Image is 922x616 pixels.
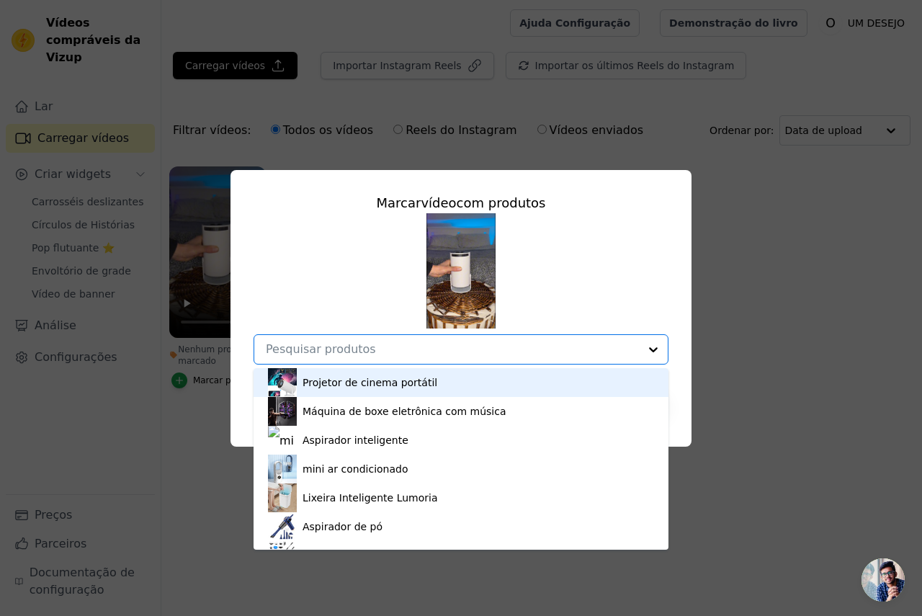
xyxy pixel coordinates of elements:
[303,463,408,475] font: mini ar condicionado
[303,377,437,388] font: Projetor de cinema portátil
[268,397,297,426] img: miniatura do produto
[268,368,297,397] img: miniatura do produto
[303,521,382,532] font: Aspirador de pó
[303,406,506,417] font: Máquina de boxe eletrônica com música
[268,483,297,512] img: miniatura do produto
[377,195,421,210] font: Marcar
[861,558,905,602] a: Bate-papo aberto
[268,426,297,455] img: miniatura do produto
[266,342,639,356] input: Pesquisar produtos
[457,195,546,210] font: com produtos
[426,213,496,329] img: tn-1d531492761146e581cf65ee05101f23.png
[268,512,297,541] img: miniatura do produto
[268,541,297,570] img: miniatura do produto
[303,434,408,446] font: Aspirador inteligente
[303,492,438,504] font: Lixeira Inteligente Lumoria
[268,455,297,483] img: miniatura do produto
[421,195,456,210] font: vídeo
